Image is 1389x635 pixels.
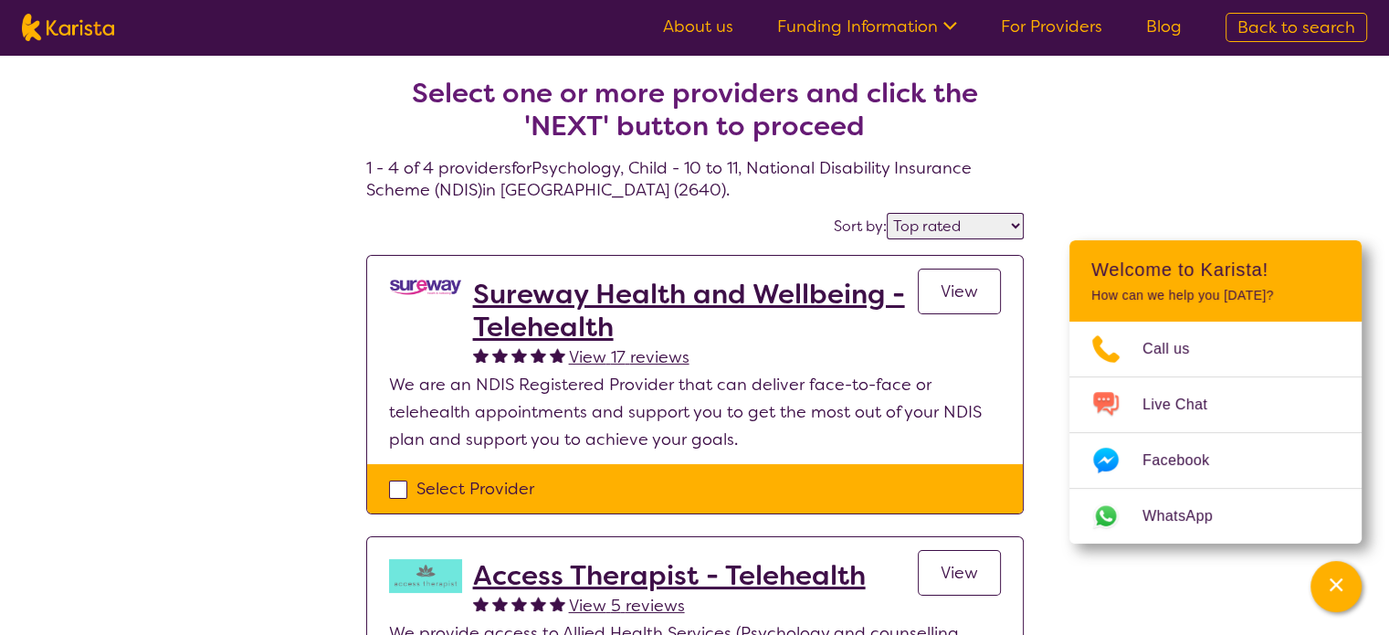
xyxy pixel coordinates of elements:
img: hzy3j6chfzohyvwdpojv.png [389,559,462,593]
img: fullstar [511,347,527,363]
ul: Choose channel [1069,322,1362,544]
div: Channel Menu [1069,240,1362,544]
img: fullstar [550,347,565,363]
img: fullstar [531,347,546,363]
span: Facebook [1142,447,1231,474]
a: View [918,550,1001,596]
img: Karista logo [22,14,114,41]
label: Sort by: [834,217,887,236]
span: Call us [1142,335,1212,363]
span: Back to search [1237,16,1355,38]
a: View 5 reviews [569,592,685,619]
a: About us [663,16,733,37]
img: fullstar [511,596,527,611]
img: fullstar [492,596,508,611]
a: Web link opens in a new tab. [1069,489,1362,544]
img: fullstar [492,347,508,363]
h2: Select one or more providers and click the 'NEXT' button to proceed [388,77,1002,143]
a: For Providers [1001,16,1102,37]
img: fullstar [473,596,489,611]
span: WhatsApp [1142,503,1235,530]
h4: 1 - 4 of 4 providers for Psychology , Child - 10 to 11 , National Disability Insurance Scheme (ND... [366,33,1024,201]
span: View 17 reviews [569,346,689,368]
img: fullstar [550,596,565,611]
a: Funding Information [777,16,957,37]
p: How can we help you [DATE]? [1091,288,1340,303]
a: View [918,269,1001,314]
a: Sureway Health and Wellbeing - Telehealth [473,278,918,344]
a: View 17 reviews [569,344,689,371]
img: fullstar [473,347,489,363]
a: Blog [1146,16,1182,37]
a: Back to search [1226,13,1367,42]
span: View 5 reviews [569,595,685,617]
p: We are an NDIS Registered Provider that can deliver face-to-face or telehealth appointments and s... [389,371,1001,453]
span: View [941,562,978,584]
img: vgwqq8bzw4bddvbx0uac.png [389,278,462,297]
span: Live Chat [1142,391,1229,418]
h2: Welcome to Karista! [1091,259,1340,280]
a: Access Therapist - Telehealth [473,559,866,592]
span: View [941,280,978,302]
button: Channel Menu [1310,561,1362,612]
img: fullstar [531,596,546,611]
